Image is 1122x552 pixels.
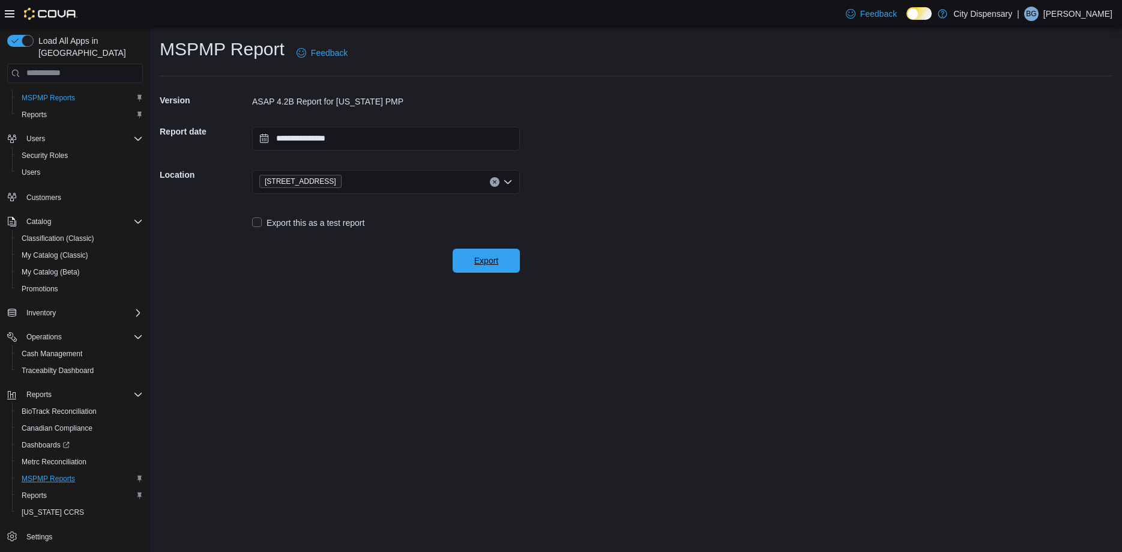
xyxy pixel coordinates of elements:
input: Press the down key to open a popover containing a calendar. [252,127,520,151]
span: 830-D City Ave South [259,175,342,188]
span: Inventory [26,308,56,318]
span: Reports [22,110,47,120]
span: Catalog [26,217,51,226]
a: Reports [17,108,52,122]
span: MSPMP Reports [22,93,75,103]
span: Reports [22,491,47,500]
span: [US_STATE] CCRS [22,508,84,517]
span: Security Roles [17,148,143,163]
a: Dashboards [12,437,148,453]
span: Catalog [22,214,143,229]
span: My Catalog (Beta) [22,267,80,277]
span: Promotions [22,284,58,294]
a: Security Roles [17,148,73,163]
span: Export [474,255,498,267]
a: Promotions [17,282,63,296]
button: Customers [2,188,148,205]
button: BioTrack Reconciliation [12,403,148,420]
span: Users [22,132,143,146]
span: Metrc Reconciliation [22,457,86,467]
span: Reports [17,108,143,122]
span: Cash Management [22,349,82,359]
span: Canadian Compliance [22,423,92,433]
span: Canadian Compliance [17,421,143,435]
button: Reports [12,106,148,123]
button: Traceabilty Dashboard [12,362,148,379]
span: BG [1026,7,1036,21]
a: Reports [17,488,52,503]
button: Operations [22,330,67,344]
label: Export this as a test report [252,216,364,230]
button: Catalog [22,214,56,229]
span: Classification (Classic) [22,234,94,243]
p: City Dispensary [953,7,1012,21]
span: Metrc Reconciliation [17,455,143,469]
button: Inventory [2,305,148,321]
span: [STREET_ADDRESS] [265,175,336,187]
button: Reports [22,387,56,402]
span: Traceabilty Dashboard [17,363,143,378]
span: Operations [26,332,62,342]
button: My Catalog (Classic) [12,247,148,264]
button: Users [12,164,148,181]
a: BioTrack Reconciliation [17,404,101,419]
span: Promotions [17,282,143,296]
button: Reports [2,386,148,403]
button: Users [22,132,50,146]
button: Clear input [490,177,499,187]
button: Open list of options [503,177,513,187]
button: Users [2,130,148,147]
span: Reports [26,390,52,399]
button: Promotions [12,281,148,297]
span: Inventory [22,306,143,320]
a: Feedback [292,41,352,65]
span: MSPMP Reports [17,91,143,105]
button: Security Roles [12,147,148,164]
span: Feedback [860,8,897,20]
a: MSPMP Reports [17,91,80,105]
span: Dashboards [22,440,70,450]
button: Reports [12,487,148,504]
button: Export [453,249,520,273]
span: Settings [22,529,143,544]
a: Traceabilty Dashboard [17,363,98,378]
div: Brian Gates [1024,7,1039,21]
span: Customers [26,193,61,202]
input: Accessible screen reader label [346,175,348,189]
button: Operations [2,329,148,345]
button: Classification (Classic) [12,230,148,247]
span: My Catalog (Classic) [17,248,143,262]
span: Reports [22,387,143,402]
a: My Catalog (Beta) [17,265,85,279]
p: [PERSON_NAME] [1043,7,1112,21]
button: MSPMP Reports [12,470,148,487]
span: Operations [22,330,143,344]
div: ASAP 4.2B Report for [US_STATE] PMP [252,96,520,108]
a: Metrc Reconciliation [17,455,91,469]
span: My Catalog (Beta) [17,265,143,279]
h1: MSPMP Report [160,37,285,61]
a: Canadian Compliance [17,421,97,435]
h5: Version [160,88,250,112]
button: Cash Management [12,345,148,362]
h5: Location [160,163,250,187]
h5: Report date [160,120,250,144]
a: Classification (Classic) [17,231,99,246]
button: Canadian Compliance [12,420,148,437]
span: MSPMP Reports [22,474,75,484]
button: Catalog [2,213,148,230]
img: Cova [24,8,77,20]
span: MSPMP Reports [17,472,143,486]
a: My Catalog (Classic) [17,248,93,262]
button: My Catalog (Beta) [12,264,148,281]
a: [US_STATE] CCRS [17,505,89,520]
span: BioTrack Reconciliation [17,404,143,419]
span: Washington CCRS [17,505,143,520]
span: My Catalog (Classic) [22,250,88,260]
span: Settings [26,532,52,542]
span: Load All Apps in [GEOGRAPHIC_DATA] [34,35,143,59]
a: Settings [22,530,57,544]
p: | [1017,7,1019,21]
span: BioTrack Reconciliation [22,407,97,416]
